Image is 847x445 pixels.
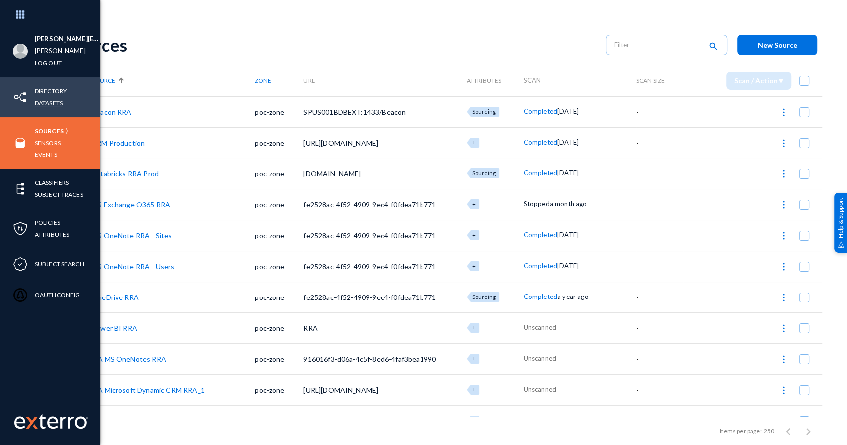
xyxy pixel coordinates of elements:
a: Databricks RRA Prod [92,169,159,178]
span: + [472,324,476,331]
img: icon-more.svg [779,323,789,333]
button: Previous page [778,421,798,441]
img: icon-compliance.svg [13,257,28,272]
a: OneDrive RRA [92,293,139,301]
a: Datasets [35,97,63,109]
img: icon-more.svg [779,416,789,426]
td: - [636,312,683,343]
img: icon-more.svg [779,107,789,117]
td: - [636,189,683,220]
span: Attributes [467,77,502,84]
span: Completed [524,416,557,424]
span: + [472,386,476,393]
a: Power BI RRA [92,324,137,332]
span: RRA [303,324,317,332]
a: MS Exchange O365 RRA [92,200,170,209]
img: icon-more.svg [779,262,789,272]
div: 250 [764,427,774,436]
input: Filter [614,37,702,52]
span: [URL][DOMAIN_NAME] [303,386,378,394]
li: [PERSON_NAME][EMAIL_ADDRESS][PERSON_NAME][DOMAIN_NAME] [35,33,100,45]
span: fe2528ac-4f52-4909-9ec4-f0fdea71b771 [303,262,436,271]
span: Sourcing [472,108,496,115]
span: + [472,201,476,207]
div: Sources [66,35,596,55]
img: icon-more.svg [779,138,789,148]
img: icon-inventory.svg [13,90,28,105]
div: Source [92,77,255,84]
span: Completed [524,262,557,270]
td: - [636,220,683,251]
span: + [472,263,476,269]
span: Scan Size [636,77,665,84]
a: Attributes [35,229,69,240]
a: Sources [35,125,64,137]
a: [PERSON_NAME] [35,45,86,57]
span: a month ago [550,200,587,208]
td: - [636,96,683,127]
td: - [636,158,683,189]
a: QA Microsoft Dynamic CRM RRA_2 [92,417,205,425]
span: + [472,139,476,146]
img: exterro-work-mark.svg [14,414,88,429]
a: QA Microsoft Dynamic CRM RRA_1 [92,386,205,394]
td: - [636,374,683,405]
span: [DATE] [557,416,579,424]
span: [DATE] [557,107,579,115]
button: New Source [737,35,817,55]
div: Help & Support [834,192,847,252]
span: Completed [524,231,557,239]
span: Completed [524,293,557,300]
span: Stopped [524,200,550,208]
span: [URL][DOMAIN_NAME] [303,139,378,147]
td: - [636,282,683,312]
span: fe2528ac-4f52-4909-9ec4-f0fdea71b771 [303,231,436,240]
td: poc-zone [255,282,303,312]
td: poc-zone [255,127,303,158]
span: Completed [524,107,557,115]
span: SPUS001BDBEXT:1433/Beacon [303,108,406,116]
a: Classifiers [35,177,69,188]
span: fe2528ac-4f52-4909-9ec4-f0fdea71b771 [303,200,436,209]
a: Log out [35,57,62,69]
span: [DATE] [557,262,579,270]
td: poc-zone [255,251,303,282]
span: Unscanned [524,385,556,393]
a: MS OneNote RRA - Users [92,262,175,271]
a: Sensors [35,137,61,148]
div: Zone [255,77,303,84]
td: - [636,343,683,374]
span: Completed [524,169,557,177]
td: poc-zone [255,189,303,220]
img: icon-more.svg [779,231,789,241]
span: [DOMAIN_NAME] [303,169,361,178]
td: poc-zone [255,158,303,189]
img: app launcher [5,4,35,25]
span: [DATE] [557,231,579,239]
a: Subject Search [35,258,84,270]
td: - [636,127,683,158]
img: icon-more.svg [779,169,789,179]
a: Policies [35,217,60,228]
img: icon-sources.svg [13,136,28,150]
button: Next page [798,421,818,441]
img: icon-policies.svg [13,221,28,236]
a: CRM Production [92,139,145,147]
td: poc-zone [255,343,303,374]
span: [URL][DOMAIN_NAME] [303,417,378,425]
span: Source [92,77,115,84]
a: QA MS OneNotes RRA [92,355,166,363]
span: [DATE] [557,138,579,146]
img: exterro-logo.svg [26,417,38,429]
a: MS OneNote RRA - Sites [92,231,172,240]
td: - [636,251,683,282]
a: Directory [35,85,67,97]
span: Completed [524,138,557,146]
img: icon-elements.svg [13,181,28,196]
td: poc-zone [255,220,303,251]
span: a year ago [557,293,589,300]
img: icon-more.svg [779,293,789,302]
span: + [472,355,476,362]
img: help_support.svg [838,241,844,248]
span: Unscanned [524,323,556,331]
